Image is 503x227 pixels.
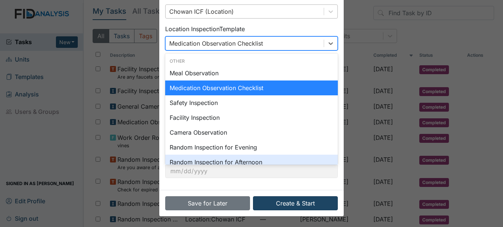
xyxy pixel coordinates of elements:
div: Camera Observation [165,125,338,140]
div: Medication Observation Checklist [169,39,263,48]
button: Save for Later [165,196,250,210]
div: Random Inspection for Afternoon [165,155,338,170]
div: Random Inspection for Evening [165,140,338,155]
div: Meal Observation [165,66,338,80]
div: Medication Observation Checklist [165,80,338,95]
label: Location Inspection Template [165,24,245,33]
div: Safety Inspection [165,95,338,110]
div: Other [165,58,338,65]
button: Create & Start [253,196,338,210]
div: Facility Inspection [165,110,338,125]
div: Chowan ICF (Location) [169,7,234,16]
